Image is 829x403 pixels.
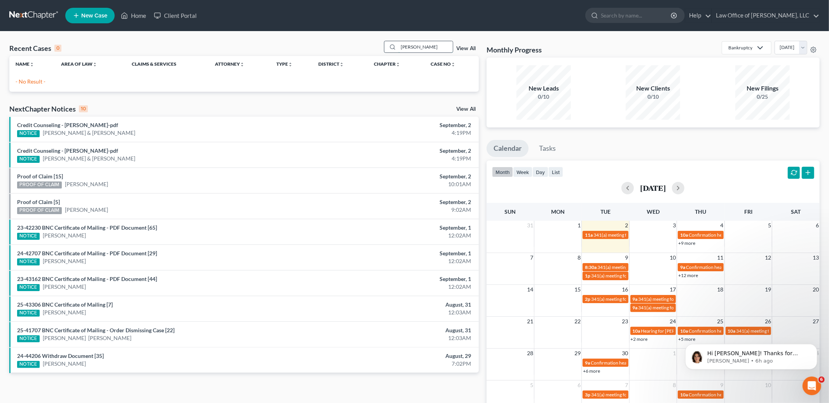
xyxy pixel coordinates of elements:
[487,140,529,157] a: Calendar
[600,208,611,215] span: Tue
[717,253,724,262] span: 11
[133,251,146,264] button: Send a message…
[81,13,107,19] span: New Case
[505,208,516,215] span: Sun
[529,253,534,262] span: 7
[126,56,209,72] th: Claims & Services
[70,91,143,99] a: Chapter_13...[DATE].pdf
[17,233,40,240] div: NOTICE
[647,208,660,215] span: Wed
[717,285,724,294] span: 18
[17,327,175,333] a: 25-41707 BNC Certificate of Mailing - Order Dismissing Case [22]
[325,129,471,137] div: 4:19PM
[374,61,400,67] a: Chapterunfold_more
[37,255,43,261] button: Upload attachment
[517,93,571,101] div: 0/10
[9,44,61,53] div: Recent Cases
[325,360,471,368] div: 7:02PM
[591,392,666,398] span: 341(a) meeting for [PERSON_NAME]
[551,208,565,215] span: Mon
[325,121,471,129] div: September, 2
[597,264,672,270] span: 341(a) meeting for [PERSON_NAME]
[61,61,97,67] a: Area of Lawunfold_more
[451,62,456,67] i: unfold_more
[626,84,680,93] div: New Clients
[764,253,772,262] span: 12
[6,199,149,286] div: Emma says…
[32,38,120,53] strong: Chapter 13: [US_STATE] Plan Tags
[325,326,471,334] div: August, 31
[43,360,86,368] a: [PERSON_NAME]
[325,309,471,316] div: 12:03AM
[79,105,88,112] div: 10
[215,61,244,67] a: Attorneyunfold_more
[43,283,86,291] a: [PERSON_NAME]
[38,10,93,17] p: Active in the last 15m
[6,199,127,269] div: Hi [PERSON_NAME]! Thanks for reaching out with this feedback.We have put in a request for the MOE...
[577,380,581,390] span: 6
[548,167,563,177] button: list
[680,264,685,270] span: 9a
[585,273,590,279] span: 1p
[513,167,532,177] button: week
[767,221,772,230] span: 5
[585,296,590,302] span: 2p
[6,86,149,105] div: Mike says…
[717,317,724,326] span: 25
[17,276,157,282] a: 23-43162 BNC Certificate of Mailing - PDF Document [44]
[54,66,127,73] span: More in the Help Center
[33,182,133,189] div: joined the conversation
[33,183,77,188] b: [PERSON_NAME]
[674,328,829,382] iframe: Intercom notifications message
[601,8,672,23] input: Search by name...
[625,253,629,262] span: 9
[17,181,62,188] div: PROOF OF CLAIM
[720,221,724,230] span: 4
[398,41,453,52] input: Search by name...
[16,78,473,85] p: - No Result -
[456,46,476,51] a: View All
[812,285,820,294] span: 20
[325,155,471,162] div: 4:19PM
[764,317,772,326] span: 26
[633,305,638,311] span: 9a
[686,264,774,270] span: Confirmation hearing for [PERSON_NAME]
[431,61,456,67] a: Case Nounfold_more
[803,377,821,395] iframe: Intercom live chat
[122,3,136,18] button: Home
[6,63,19,76] img: Profile image for Operator
[17,207,62,214] div: PROOF OF CLAIM
[735,93,790,101] div: 0/25
[17,258,40,265] div: NOTICE
[672,380,677,390] span: 8
[325,249,471,257] div: September, 1
[17,335,40,342] div: NOTICE
[712,9,819,23] a: Law Office of [PERSON_NAME], LLC
[456,106,476,112] a: View All
[325,275,471,283] div: September, 1
[339,62,344,67] i: unfold_more
[325,198,471,206] div: September, 2
[17,130,40,137] div: NOTICE
[631,336,648,342] a: +2 more
[633,296,638,302] span: 9a
[728,44,752,51] div: Bankruptcy
[65,180,108,188] a: [PERSON_NAME]
[532,167,548,177] button: day
[633,328,641,334] span: 10a
[288,62,293,67] i: unfold_more
[77,91,143,99] div: Chapter_13...[DATE].pdf
[574,285,581,294] span: 15
[150,9,201,23] a: Client Portal
[24,60,149,79] a: More in the Help Center
[92,62,97,67] i: unfold_more
[325,283,471,291] div: 12:02AM
[626,93,680,101] div: 0/10
[240,62,244,67] i: unfold_more
[812,317,820,326] span: 27
[23,182,31,190] img: Profile image for Emma
[325,334,471,342] div: 12:03AM
[6,105,149,181] div: Mike says…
